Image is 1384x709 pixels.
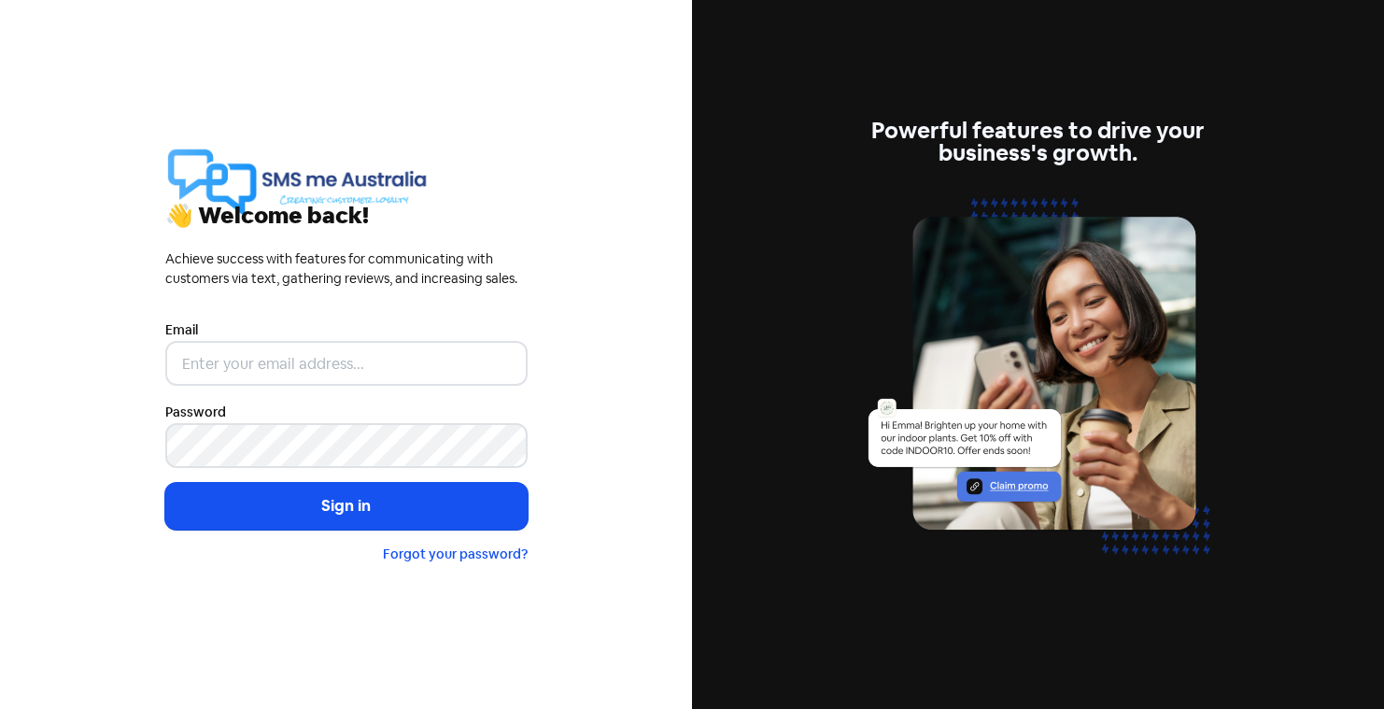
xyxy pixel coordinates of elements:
[165,341,528,386] input: Enter your email address...
[857,120,1220,164] div: Powerful features to drive your business's growth.
[165,403,226,422] label: Password
[383,546,528,562] a: Forgot your password?
[165,483,528,530] button: Sign in
[165,205,528,227] div: 👋 Welcome back!
[165,249,528,289] div: Achieve success with features for communicating with customers via text, gathering reviews, and i...
[165,320,198,340] label: Email
[857,187,1220,589] img: text-marketing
